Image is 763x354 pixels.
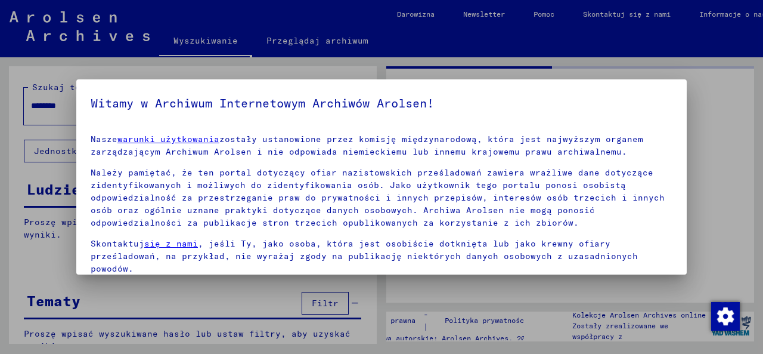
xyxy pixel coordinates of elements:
p: Skontaktuj , jeśli Ty, jako osoba, która jest osobiście dotknięta lub jako krewny ofiary prześlad... [91,238,672,275]
div: Zmiana zgody [711,301,739,330]
h5: Witamy w Archiwum Internetowym Archiwów Arolsen! [91,94,672,113]
a: warunki użytkowania [117,134,219,144]
img: Zmiana zgody [711,302,740,331]
p: Nasze zostały ustanowione przez komisję międzynarodową, która jest najwyższym organem zarządzając... [91,133,672,158]
p: Należy pamiętać, że ten portal dotyczący ofiar nazistowskich prześladowań zawiera wrażliwe dane d... [91,167,672,229]
a: się z nami [144,238,198,249]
